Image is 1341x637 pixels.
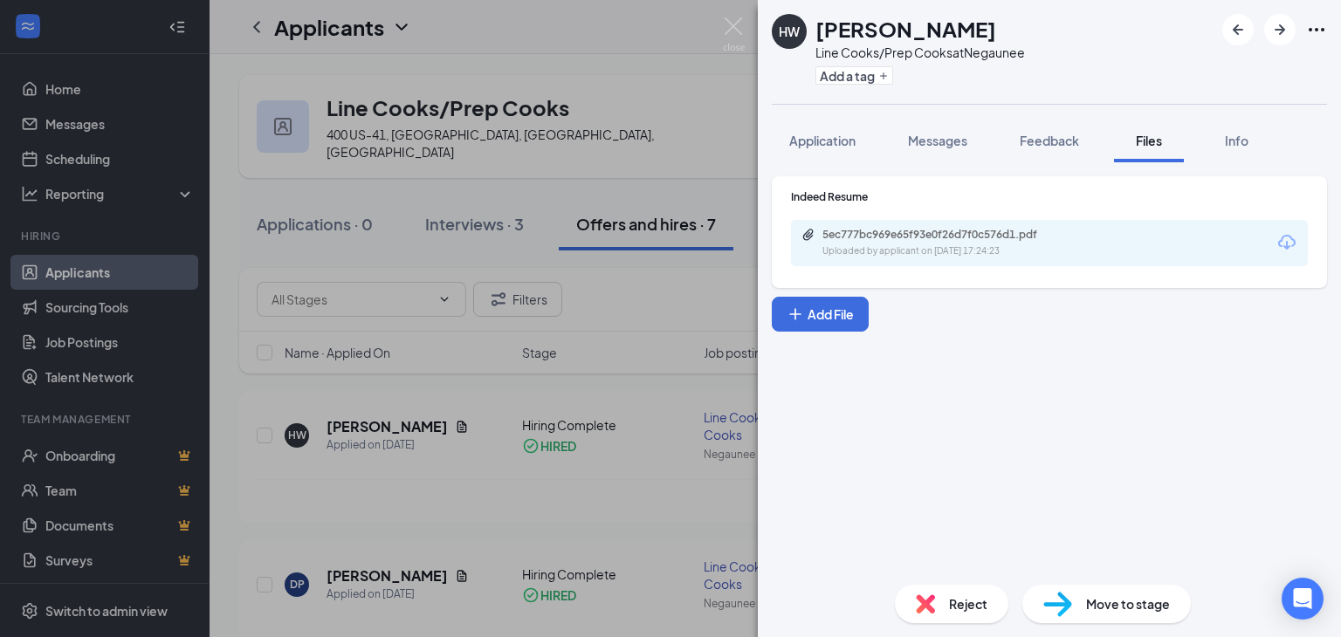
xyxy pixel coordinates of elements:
svg: ArrowRight [1269,19,1290,40]
svg: Plus [878,71,889,81]
svg: Plus [787,305,804,323]
span: Info [1225,133,1248,148]
svg: Ellipses [1306,19,1327,40]
button: ArrowRight [1264,14,1296,45]
div: HW [779,23,800,40]
button: PlusAdd a tag [815,66,893,85]
span: Application [789,133,856,148]
h1: [PERSON_NAME] [815,14,996,44]
svg: ArrowLeftNew [1228,19,1248,40]
div: 5ec777bc969e65f93e0f26d7f0c576d1.pdf [822,228,1067,242]
a: Paperclip5ec777bc969e65f93e0f26d7f0c576d1.pdfUploaded by applicant on [DATE] 17:24:23 [801,228,1084,258]
div: Indeed Resume [791,189,1308,204]
div: Open Intercom Messenger [1282,578,1324,620]
div: Line Cooks/Prep Cooks at Negaunee [815,44,1025,61]
div: Uploaded by applicant on [DATE] 17:24:23 [822,244,1084,258]
span: Feedback [1020,133,1079,148]
span: Files [1136,133,1162,148]
svg: Paperclip [801,228,815,242]
span: Reject [949,594,987,613]
button: ArrowLeftNew [1222,14,1254,45]
span: Move to stage [1086,594,1170,613]
span: Messages [908,133,967,148]
button: Add FilePlus [772,297,869,332]
svg: Download [1276,232,1297,253]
